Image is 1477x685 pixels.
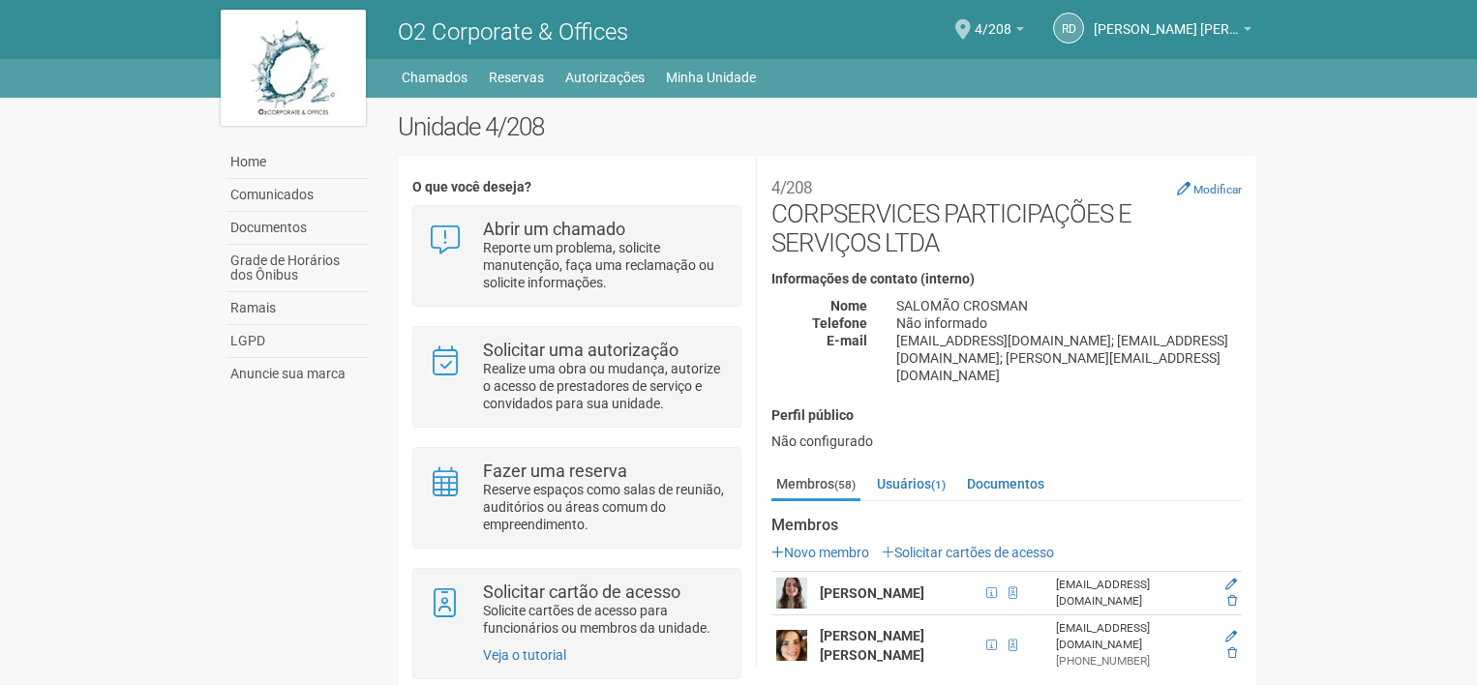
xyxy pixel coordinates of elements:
[812,315,867,331] strong: Telefone
[834,478,856,491] small: (58)
[827,333,867,348] strong: E-mail
[1056,653,1214,670] div: [PHONE_NUMBER]
[483,340,678,360] strong: Solicitar uma autorização
[483,360,726,412] p: Realize uma obra ou mudança, autorize o acesso de prestadores de serviço e convidados para sua un...
[1227,594,1237,608] a: Excluir membro
[1056,620,1214,653] div: [EMAIL_ADDRESS][DOMAIN_NAME]
[962,469,1049,498] a: Documentos
[428,221,725,291] a: Abrir um chamado Reporte um problema, solicite manutenção, faça uma reclamação ou solicite inform...
[1225,630,1237,643] a: Editar membro
[483,647,566,663] a: Veja o tutorial
[975,24,1024,40] a: 4/208
[398,18,628,45] span: O2 Corporate & Offices
[483,481,726,533] p: Reserve espaços como salas de reunião, auditórios ou áreas comum do empreendimento.
[666,64,756,91] a: Minha Unidade
[483,602,726,637] p: Solicite cartões de acesso para funcionários ou membros da unidade.
[872,469,950,498] a: Usuários(1)
[1227,646,1237,660] a: Excluir membro
[1094,3,1239,37] span: Ricardo da Rocha Marques Nunes
[226,325,369,358] a: LGPD
[975,3,1011,37] span: 4/208
[776,630,807,661] img: user.png
[428,462,725,533] a: Fazer uma reserva Reserve espaços como salas de reunião, auditórios ou áreas comum do empreendime...
[882,314,1256,332] div: Não informado
[1193,183,1242,196] small: Modificar
[226,146,369,179] a: Home
[1177,181,1242,196] a: Modificar
[398,112,1256,141] h2: Unidade 4/208
[771,469,860,501] a: Membros(58)
[771,178,812,197] small: 4/208
[776,578,807,609] img: user.png
[402,64,467,91] a: Chamados
[882,545,1054,560] a: Solicitar cartões de acesso
[412,180,740,194] h4: O que você deseja?
[1225,578,1237,591] a: Editar membro
[226,179,369,212] a: Comunicados
[882,297,1256,314] div: SALOMÃO CROSMAN
[226,292,369,325] a: Ramais
[483,239,726,291] p: Reporte um problema, solicite manutenção, faça uma reclamação ou solicite informações.
[820,628,924,663] strong: [PERSON_NAME] [PERSON_NAME]
[1053,13,1084,44] a: Rd
[483,581,680,602] strong: Solicitar cartão de acesso
[483,219,625,239] strong: Abrir um chamado
[428,583,725,637] a: Solicitar cartão de acesso Solicite cartões de acesso para funcionários ou membros da unidade.
[820,585,924,601] strong: [PERSON_NAME]
[771,272,1242,286] h4: Informações de contato (interno)
[882,332,1256,384] div: [EMAIL_ADDRESS][DOMAIN_NAME]; [EMAIL_ADDRESS][DOMAIN_NAME]; [PERSON_NAME][EMAIL_ADDRESS][DOMAIN_N...
[771,170,1242,257] h2: CORPSERVICES PARTICIPAÇÕES E SERVIÇOS LTDA
[489,64,544,91] a: Reservas
[771,408,1242,423] h4: Perfil público
[226,245,369,292] a: Grade de Horários dos Ônibus
[1056,577,1214,610] div: [EMAIL_ADDRESS][DOMAIN_NAME]
[771,545,869,560] a: Novo membro
[483,461,627,481] strong: Fazer uma reserva
[771,517,1242,534] strong: Membros
[931,478,946,491] small: (1)
[771,432,1242,450] div: Não configurado
[221,10,366,126] img: logo.jpg
[1094,24,1251,40] a: [PERSON_NAME] [PERSON_NAME]
[226,358,369,390] a: Anuncie sua marca
[830,298,867,313] strong: Nome
[565,64,645,91] a: Autorizações
[226,212,369,245] a: Documentos
[428,342,725,412] a: Solicitar uma autorização Realize uma obra ou mudança, autorize o acesso de prestadores de serviç...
